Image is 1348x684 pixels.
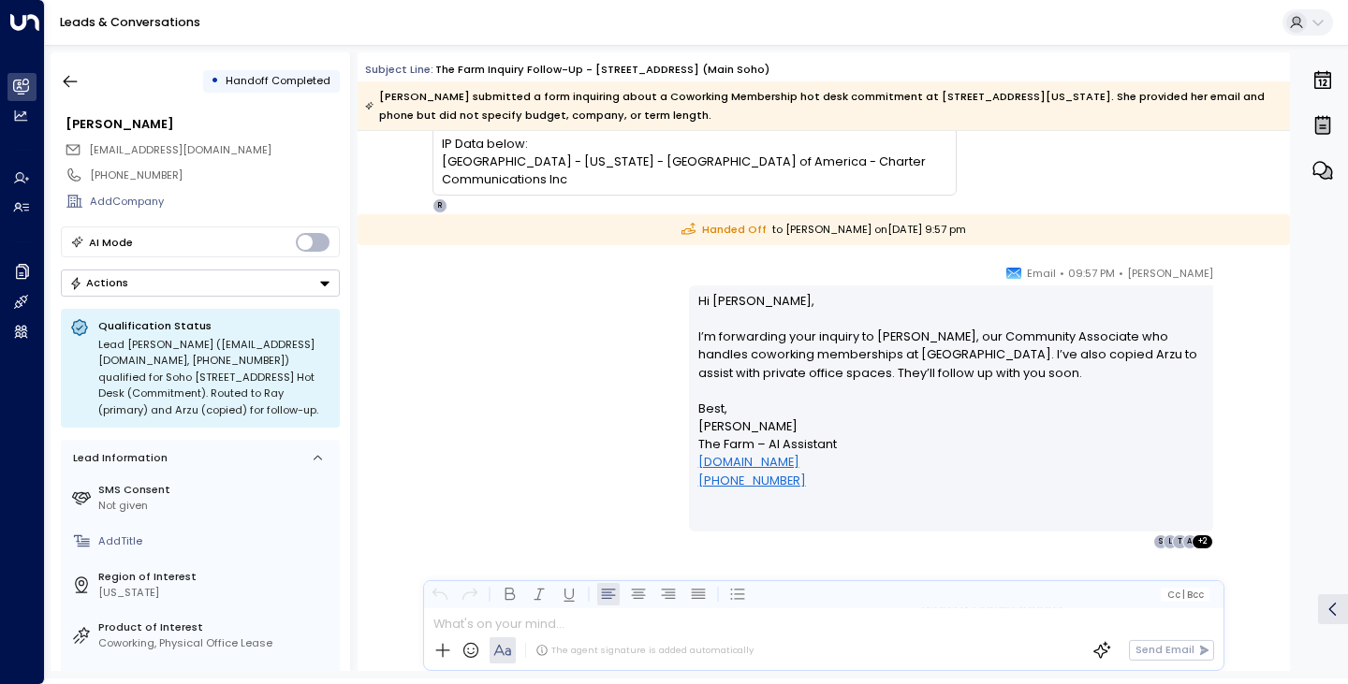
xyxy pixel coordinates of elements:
[1068,264,1115,283] span: 09:57 PM
[61,269,340,297] button: Actions
[365,62,433,77] span: Subject Line:
[98,498,333,514] div: Not given
[1161,588,1209,602] button: Cc|Bcc
[1182,589,1185,600] span: |
[1172,534,1187,549] div: T
[698,453,799,471] a: [DOMAIN_NAME]
[89,142,271,158] span: julietskennedy@gmail.com
[98,337,330,419] div: Lead [PERSON_NAME] ([EMAIL_ADDRESS][DOMAIN_NAME], [PHONE_NUMBER]) qualified for Soho [STREET_ADDR...
[1119,264,1123,283] span: •
[60,14,200,30] a: Leads & Conversations
[1221,264,1251,294] img: 5_headshot.jpg
[1127,264,1213,283] span: [PERSON_NAME]
[1163,534,1178,549] div: L
[1167,589,1204,600] span: Cc Bcc
[89,142,271,157] span: [EMAIL_ADDRESS][DOMAIN_NAME]
[89,233,133,252] div: AI Mode
[98,318,330,333] p: Qualification Status
[435,62,769,78] div: The Farm Inquiry Follow-up - [STREET_ADDRESS] (Main Soho)
[1060,264,1064,283] span: •
[681,222,767,238] span: Handed Off
[432,198,447,213] div: R
[90,194,339,210] div: AddCompany
[698,292,1205,400] p: Hi [PERSON_NAME], I’m forwarding your inquiry to [PERSON_NAME], our Community Associate who handl...
[365,87,1281,124] div: [PERSON_NAME] submitted a form inquiring about a Coworking Membership hot desk commitment at [STR...
[1027,264,1056,283] span: Email
[698,400,1205,417] p: Best,
[61,269,340,297] div: Button group with a nested menu
[98,569,333,585] label: Region of Interest
[226,73,330,88] span: Handoff Completed
[98,635,333,651] div: Coworking, Physical Office Lease
[358,214,1290,245] div: to [PERSON_NAME] on [DATE] 9:57 pm
[698,472,806,489] a: [PHONE_NUMBER]
[535,644,754,657] div: The agent signature is added automatically
[66,115,339,133] div: [PERSON_NAME]
[698,417,1205,489] p: [PERSON_NAME] The Farm – AI Assistant
[211,67,219,95] div: •
[1192,534,1213,549] div: + 2
[90,167,339,183] div: [PHONE_NUMBER]
[459,583,481,605] button: Redo
[429,583,451,605] button: Undo
[69,276,128,289] div: Actions
[67,450,168,466] div: Lead Information
[98,585,333,601] div: [US_STATE]
[98,619,333,635] label: Product of Interest
[98,533,333,549] div: AddTitle
[98,482,333,498] label: SMS Consent
[1182,534,1197,549] div: A
[1153,534,1168,549] div: S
